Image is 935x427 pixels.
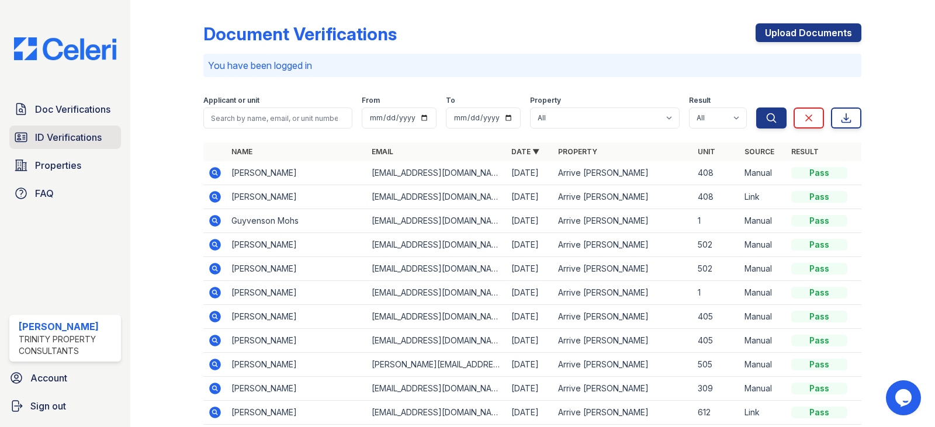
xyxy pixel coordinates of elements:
[507,185,553,209] td: [DATE]
[35,158,81,172] span: Properties
[362,96,380,105] label: From
[740,161,787,185] td: Manual
[372,147,393,156] a: Email
[693,185,740,209] td: 408
[507,401,553,425] td: [DATE]
[558,147,597,156] a: Property
[530,96,561,105] label: Property
[227,401,366,425] td: [PERSON_NAME]
[740,401,787,425] td: Link
[5,366,126,390] a: Account
[791,311,847,322] div: Pass
[553,305,693,329] td: Arrive [PERSON_NAME]
[367,329,507,353] td: [EMAIL_ADDRESS][DOMAIN_NAME]
[693,161,740,185] td: 408
[791,147,819,156] a: Result
[791,383,847,394] div: Pass
[740,185,787,209] td: Link
[698,147,715,156] a: Unit
[227,185,366,209] td: [PERSON_NAME]
[367,185,507,209] td: [EMAIL_ADDRESS][DOMAIN_NAME]
[35,186,54,200] span: FAQ
[19,320,116,334] div: [PERSON_NAME]
[227,233,366,257] td: [PERSON_NAME]
[791,359,847,370] div: Pass
[9,126,121,149] a: ID Verifications
[227,377,366,401] td: [PERSON_NAME]
[367,353,507,377] td: [PERSON_NAME][EMAIL_ADDRESS][PERSON_NAME][DOMAIN_NAME]
[791,263,847,275] div: Pass
[5,394,126,418] a: Sign out
[553,257,693,281] td: Arrive [PERSON_NAME]
[30,399,66,413] span: Sign out
[367,233,507,257] td: [EMAIL_ADDRESS][DOMAIN_NAME]
[693,377,740,401] td: 309
[507,377,553,401] td: [DATE]
[791,215,847,227] div: Pass
[791,335,847,346] div: Pass
[740,353,787,377] td: Manual
[507,281,553,305] td: [DATE]
[446,96,455,105] label: To
[367,377,507,401] td: [EMAIL_ADDRESS][DOMAIN_NAME]
[693,257,740,281] td: 502
[367,209,507,233] td: [EMAIL_ADDRESS][DOMAIN_NAME]
[553,377,693,401] td: Arrive [PERSON_NAME]
[693,233,740,257] td: 502
[740,305,787,329] td: Manual
[693,353,740,377] td: 505
[367,161,507,185] td: [EMAIL_ADDRESS][DOMAIN_NAME]
[5,37,126,60] img: CE_Logo_Blue-a8612792a0a2168367f1c8372b55b34899dd931a85d93a1a3d3e32e68fde9ad4.png
[553,209,693,233] td: Arrive [PERSON_NAME]
[740,377,787,401] td: Manual
[511,147,539,156] a: Date ▼
[553,281,693,305] td: Arrive [PERSON_NAME]
[203,96,259,105] label: Applicant or unit
[553,329,693,353] td: Arrive [PERSON_NAME]
[791,287,847,298] div: Pass
[507,257,553,281] td: [DATE]
[744,147,774,156] a: Source
[227,209,366,233] td: Guyvenson Mohs
[791,239,847,251] div: Pass
[740,233,787,257] td: Manual
[9,154,121,177] a: Properties
[553,401,693,425] td: Arrive [PERSON_NAME]
[227,353,366,377] td: [PERSON_NAME]
[507,305,553,329] td: [DATE]
[35,102,110,116] span: Doc Verifications
[30,371,67,385] span: Account
[553,353,693,377] td: Arrive [PERSON_NAME]
[227,305,366,329] td: [PERSON_NAME]
[693,209,740,233] td: 1
[231,147,252,156] a: Name
[367,281,507,305] td: [EMAIL_ADDRESS][DOMAIN_NAME]
[791,407,847,418] div: Pass
[507,233,553,257] td: [DATE]
[553,185,693,209] td: Arrive [PERSON_NAME]
[208,58,857,72] p: You have been logged in
[367,401,507,425] td: [EMAIL_ADDRESS][DOMAIN_NAME]
[791,191,847,203] div: Pass
[9,98,121,121] a: Doc Verifications
[507,329,553,353] td: [DATE]
[886,380,923,415] iframe: chat widget
[553,233,693,257] td: Arrive [PERSON_NAME]
[367,305,507,329] td: [EMAIL_ADDRESS][DOMAIN_NAME]
[227,329,366,353] td: [PERSON_NAME]
[740,209,787,233] td: Manual
[367,257,507,281] td: [EMAIL_ADDRESS][DOMAIN_NAME]
[507,353,553,377] td: [DATE]
[693,329,740,353] td: 405
[693,305,740,329] td: 405
[791,167,847,179] div: Pass
[693,281,740,305] td: 1
[227,281,366,305] td: [PERSON_NAME]
[689,96,711,105] label: Result
[553,161,693,185] td: Arrive [PERSON_NAME]
[740,257,787,281] td: Manual
[740,281,787,305] td: Manual
[507,161,553,185] td: [DATE]
[203,23,397,44] div: Document Verifications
